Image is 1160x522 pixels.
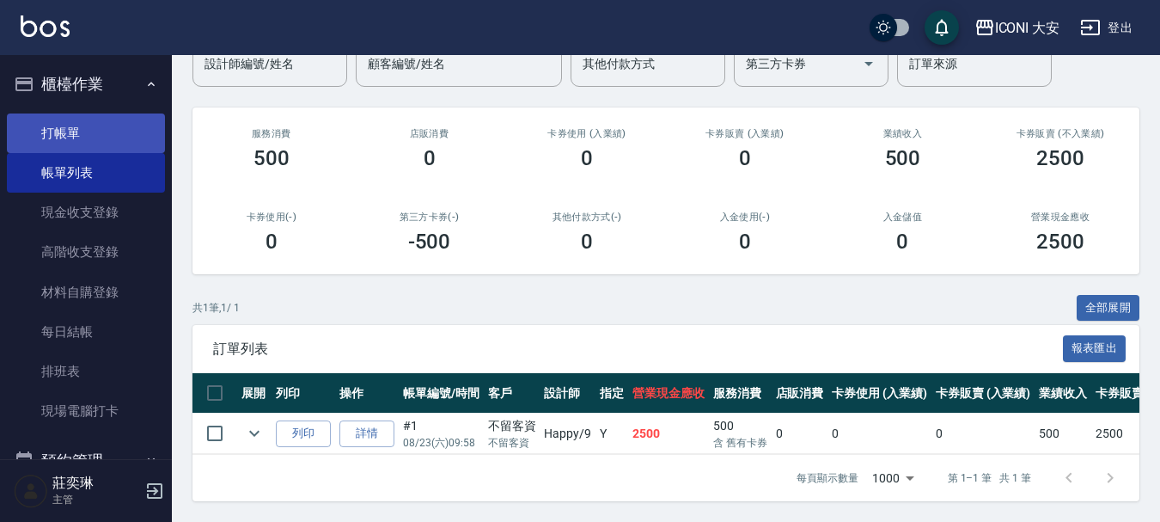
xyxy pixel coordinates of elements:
[540,414,595,454] td: Happy /9
[399,373,484,414] th: 帳單編號/時間
[7,439,165,483] button: 預約管理
[855,50,882,77] button: Open
[253,146,290,170] h3: 500
[628,414,709,454] td: 2500
[931,414,1035,454] td: 0
[713,435,767,451] p: 含 舊有卡券
[628,373,709,414] th: 營業現金應收
[7,153,165,193] a: 帳單列表
[995,17,1060,39] div: ICONI 大安
[896,230,908,254] h3: 0
[424,146,436,170] h3: 0
[241,421,267,446] button: expand row
[1002,128,1119,139] h2: 卡券販賣 (不入業績)
[7,114,165,153] a: 打帳單
[528,128,645,139] h2: 卡券使用 (入業績)
[1063,335,1126,362] button: 報表匯出
[797,470,858,486] p: 每頁顯示數量
[540,373,595,414] th: 設計師
[52,475,140,492] h5: 莊奕琳
[739,230,751,254] h3: 0
[968,10,1067,46] button: ICONI 大安
[266,230,278,254] h3: 0
[339,421,394,447] a: 詳情
[7,273,165,312] a: 材料自購登錄
[1036,146,1084,170] h3: 2500
[948,470,1031,486] p: 第 1–1 筆 共 1 筆
[488,417,536,435] div: 不留客資
[931,373,1035,414] th: 卡券販賣 (入業績)
[399,414,484,454] td: #1
[272,373,335,414] th: 列印
[7,62,165,107] button: 櫃檯作業
[581,146,593,170] h3: 0
[237,373,272,414] th: 展開
[276,421,331,447] button: 列印
[1035,373,1091,414] th: 業績收入
[52,492,140,507] p: 主管
[408,230,451,254] h3: -500
[687,212,803,223] h2: 入金使用(-)
[595,414,628,454] td: Y
[885,146,921,170] h3: 500
[1077,295,1140,322] button: 全部展開
[213,341,1063,358] span: 訂單列表
[335,373,399,414] th: 操作
[403,435,479,451] p: 08/23 (六) 09:58
[1036,230,1084,254] h3: 2500
[371,212,488,223] h2: 第三方卡券(-)
[687,128,803,139] h2: 卡券販賣 (入業績)
[827,373,931,414] th: 卡券使用 (入業績)
[213,128,330,139] h3: 服務消費
[739,146,751,170] h3: 0
[709,373,772,414] th: 服務消費
[14,474,48,508] img: Person
[581,230,593,254] h3: 0
[845,128,962,139] h2: 業績收入
[772,414,828,454] td: 0
[7,352,165,391] a: 排班表
[845,212,962,223] h2: 入金儲值
[865,455,920,501] div: 1000
[595,373,628,414] th: 指定
[21,15,70,37] img: Logo
[528,212,645,223] h2: 其他付款方式(-)
[7,312,165,352] a: 每日結帳
[1035,414,1091,454] td: 500
[7,391,165,431] a: 現場電腦打卡
[488,435,536,451] p: 不留客資
[925,10,959,45] button: save
[827,414,931,454] td: 0
[1073,12,1139,44] button: 登出
[7,193,165,232] a: 現金收支登錄
[1063,340,1126,356] a: 報表匯出
[7,232,165,272] a: 高階收支登錄
[772,373,828,414] th: 店販消費
[709,414,772,454] td: 500
[213,212,330,223] h2: 卡券使用(-)
[192,300,240,316] p: 共 1 筆, 1 / 1
[484,373,540,414] th: 客戶
[1002,212,1119,223] h2: 營業現金應收
[371,128,488,139] h2: 店販消費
